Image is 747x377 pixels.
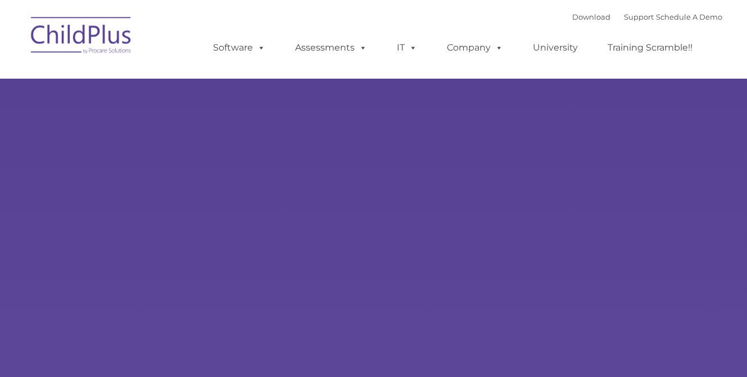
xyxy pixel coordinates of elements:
a: Support [624,12,654,21]
a: IT [386,37,428,59]
a: Assessments [284,37,378,59]
a: Software [202,37,277,59]
img: ChildPlus by Procare Solutions [25,9,138,65]
a: Company [436,37,514,59]
a: Training Scramble!! [596,37,704,59]
a: Schedule A Demo [656,12,722,21]
a: University [522,37,589,59]
a: Download [572,12,610,21]
font: | [572,12,722,21]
